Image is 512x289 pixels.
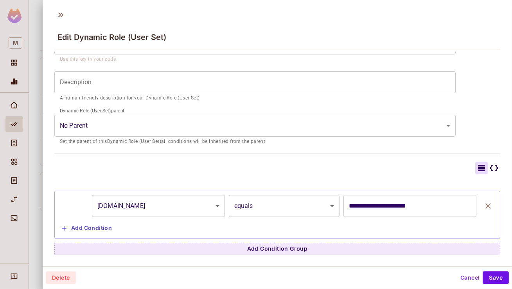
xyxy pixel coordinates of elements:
[46,271,76,284] button: Delete
[54,115,456,137] div: Without label
[59,222,115,235] button: Add Condition
[54,243,500,255] button: Add Condition Group
[483,271,509,284] button: Save
[60,94,450,102] p: A human-friendly description for your Dynamic Role (User Set)
[229,195,340,217] div: equals
[457,271,483,284] button: Cancel
[92,195,225,217] div: [DOMAIN_NAME]
[60,56,450,63] p: Use this key in your code.
[60,107,124,114] label: Dynamic Role (User Set) parent
[60,138,450,146] p: Set the parent of this Dynamic Role (User Set) all conditions will be inherited from the parent
[57,33,166,42] span: Edit Dynamic Role (User Set)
